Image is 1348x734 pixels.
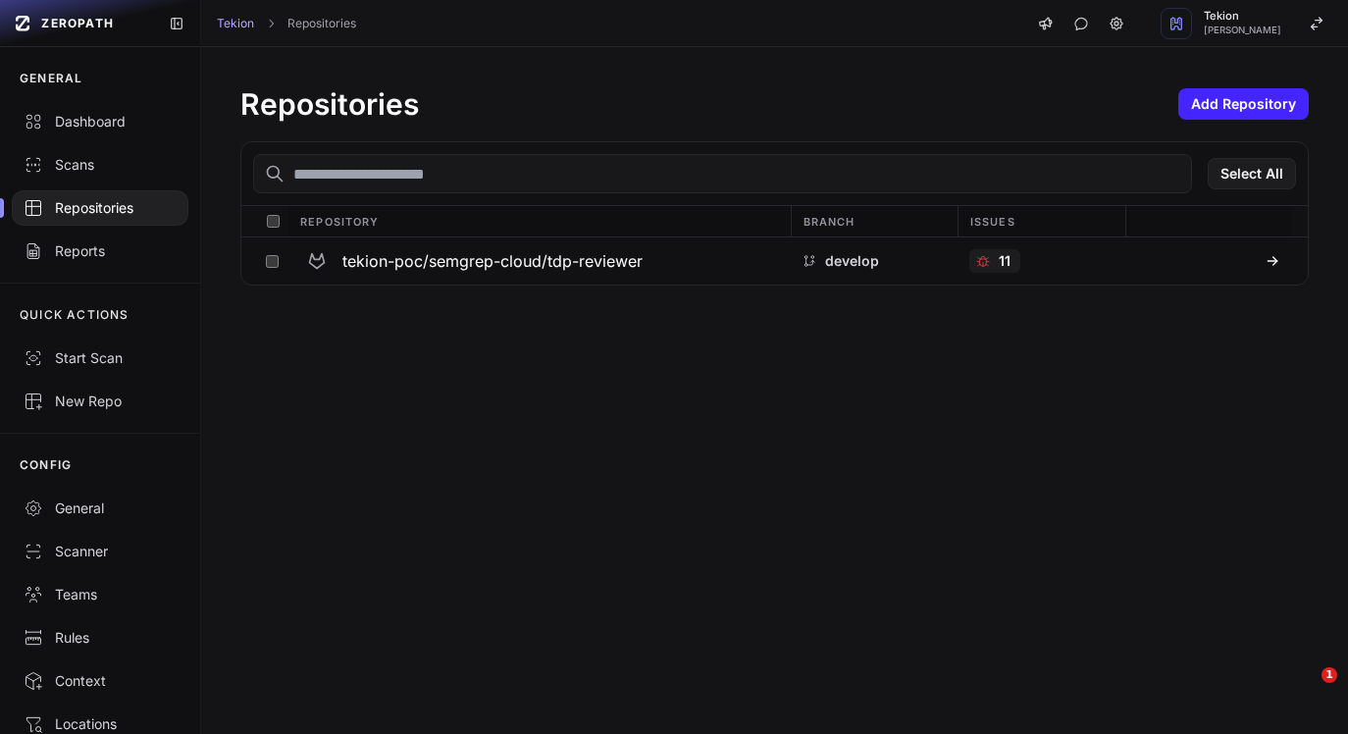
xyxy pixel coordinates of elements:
[240,86,419,122] h1: Repositories
[264,17,278,30] svg: chevron right,
[287,16,356,31] a: Repositories
[24,714,177,734] div: Locations
[217,16,254,31] a: Tekion
[1204,11,1281,22] span: Tekion
[20,71,82,86] p: GENERAL
[342,249,643,273] h3: tekion-poc/semgrep-cloud/tdp-reviewer
[24,155,177,175] div: Scans
[24,392,177,411] div: New Repo
[24,241,177,261] div: Reports
[24,198,177,218] div: Repositories
[24,671,177,691] div: Context
[1322,667,1337,683] span: 1
[1204,26,1281,35] span: [PERSON_NAME]
[24,585,177,604] div: Teams
[20,307,130,323] p: QUICK ACTIONS
[24,112,177,131] div: Dashboard
[8,8,153,39] a: ZEROPATH
[24,628,177,648] div: Rules
[24,542,177,561] div: Scanner
[24,498,177,518] div: General
[1281,667,1328,714] iframe: Intercom live chat
[217,16,356,31] nav: breadcrumb
[791,206,958,236] div: Branch
[825,251,879,271] p: develop
[24,348,177,368] div: Start Scan
[288,206,790,236] div: Repository
[20,457,72,473] p: CONFIG
[241,237,1308,285] div: tekion-poc/semgrep-cloud/tdp-reviewer develop 11
[958,206,1124,236] div: Issues
[41,16,114,31] span: ZEROPATH
[287,237,790,285] button: tekion-poc/semgrep-cloud/tdp-reviewer
[1178,88,1309,120] button: Add Repository
[1208,158,1296,189] button: Select All
[999,251,1011,271] p: 11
